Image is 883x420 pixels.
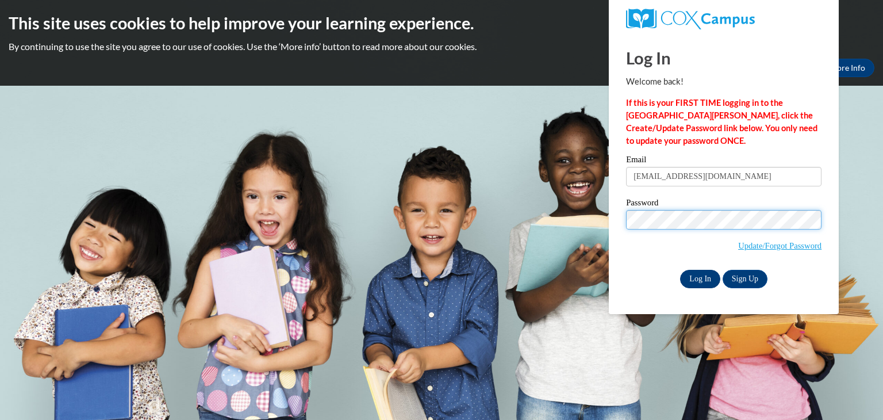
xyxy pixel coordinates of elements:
img: COX Campus [626,9,755,29]
a: More Info [820,59,874,77]
p: By continuing to use the site you agree to our use of cookies. Use the ‘More info’ button to read... [9,40,874,53]
a: Sign Up [723,270,767,288]
p: Welcome back! [626,75,821,88]
a: COX Campus [626,9,821,29]
label: Email [626,155,821,167]
h2: This site uses cookies to help improve your learning experience. [9,12,874,35]
strong: If this is your FIRST TIME logging in to the [GEOGRAPHIC_DATA][PERSON_NAME], click the Create/Upd... [626,98,817,146]
h1: Log In [626,46,821,70]
input: Log In [680,270,720,288]
label: Password [626,198,821,210]
a: Update/Forgot Password [738,241,821,250]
